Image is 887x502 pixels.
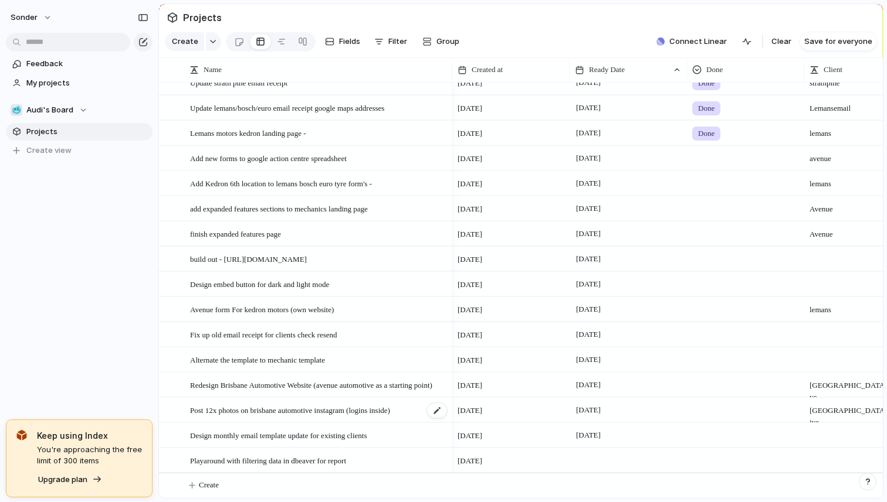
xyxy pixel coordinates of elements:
[172,36,198,47] span: Create
[458,329,482,341] span: [DATE]
[417,32,465,51] button: Group
[190,176,372,190] span: Add Kedron 6th location to lemans bosch euro tyre form's -
[190,252,307,265] span: build out - [URL][DOMAIN_NAME]
[204,64,222,76] span: Name
[458,254,482,265] span: [DATE]
[199,479,219,491] span: Create
[458,405,482,416] span: [DATE]
[388,36,407,47] span: Filter
[5,8,58,27] button: sonder
[370,32,412,51] button: Filter
[190,227,281,240] span: finish expanded features page
[804,36,872,47] span: Save for everyone
[458,178,482,190] span: [DATE]
[339,36,360,47] span: Fields
[190,378,432,391] span: Redesign Brisbane Automotive Website (avenue automotive as a starting point)
[37,444,143,467] span: You're approaching the free limit of 300 items
[589,64,625,76] span: Ready Date
[190,277,329,291] span: Design embed button for dark and light mode
[190,202,368,215] span: add expanded features sections to mechanics landing page
[573,176,604,190] span: [DATE]
[458,380,482,391] span: [DATE]
[320,32,365,51] button: Fields
[573,428,604,442] span: [DATE]
[190,302,334,316] span: Avenue form For kedron motors (own website)
[11,104,22,116] div: 🥶
[190,403,390,416] span: Post 12x photos on brisbane automotive instagram (logins inside)
[190,327,337,341] span: Fix up old email receipt for clients check resend
[458,354,482,366] span: [DATE]
[436,36,459,47] span: Group
[573,227,604,241] span: [DATE]
[698,103,715,114] span: Done
[38,474,87,486] span: Upgrade plan
[669,36,727,47] span: Connect Linear
[11,12,38,23] span: sonder
[652,33,732,50] button: Connect Linear
[573,277,604,291] span: [DATE]
[190,428,367,442] span: Design monthly email template update for existing clients
[458,304,482,316] span: [DATE]
[458,77,482,89] span: [DATE]
[698,128,715,139] span: Done
[181,7,224,28] span: Projects
[190,101,384,114] span: Update lemans/bosch/euro email receipt google maps addresses
[26,104,73,116] span: Audi's Board
[458,203,482,215] span: [DATE]
[824,64,842,76] span: Client
[573,353,604,367] span: [DATE]
[458,455,482,467] span: [DATE]
[573,151,604,165] span: [DATE]
[458,128,482,139] span: [DATE]
[573,378,604,392] span: [DATE]
[190,151,347,165] span: Add new forms to google action centre spreadsheet
[26,58,148,70] span: Feedback
[573,302,604,316] span: [DATE]
[6,101,153,119] button: 🥶Audi's Board
[698,77,715,89] span: Done
[800,32,877,51] button: Save for everyone
[190,453,346,467] span: Playaround with filtering data in dbeaver for report
[458,153,482,165] span: [DATE]
[573,252,604,266] span: [DATE]
[26,77,148,89] span: My projects
[771,36,791,47] span: Clear
[26,145,72,156] span: Create view
[190,353,325,366] span: Alternate the template to mechanic template
[706,64,723,76] span: Done
[458,279,482,291] span: [DATE]
[6,142,153,159] button: Create view
[573,202,604,216] span: [DATE]
[6,74,153,92] a: My projects
[6,55,153,73] a: Feedback
[767,32,796,51] button: Clear
[6,123,153,141] a: Projects
[26,126,148,138] span: Projects
[458,103,482,114] span: [DATE]
[458,228,482,240] span: [DATE]
[458,430,482,442] span: [DATE]
[573,76,604,90] span: [DATE]
[573,403,604,417] span: [DATE]
[190,126,306,139] span: Lemans motors kedron landing page -
[573,327,604,342] span: [DATE]
[573,126,604,140] span: [DATE]
[165,32,204,51] button: Create
[573,101,604,115] span: [DATE]
[472,64,503,76] span: Created at
[35,472,106,488] button: Upgrade plan
[37,429,143,442] span: Keep using Index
